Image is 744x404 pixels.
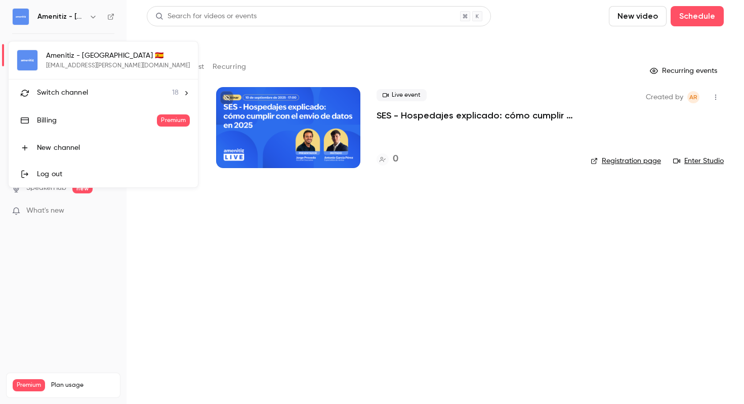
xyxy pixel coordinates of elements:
span: Switch channel [37,88,88,98]
div: New channel [37,143,190,153]
span: 18 [172,88,179,98]
div: Log out [37,169,190,179]
div: Billing [37,115,157,126]
span: Premium [157,114,190,127]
